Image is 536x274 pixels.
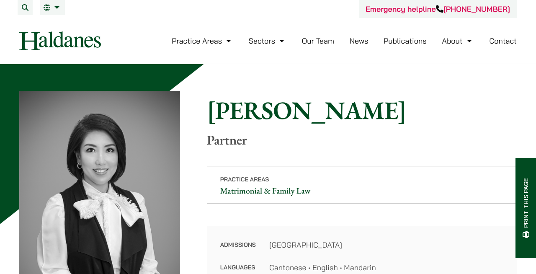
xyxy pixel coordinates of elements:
a: About [442,36,474,46]
a: Contact [489,36,517,46]
dd: [GEOGRAPHIC_DATA] [269,239,503,251]
p: Partner [207,132,517,148]
a: News [350,36,368,46]
a: Matrimonial & Family Law [220,185,311,196]
dt: Admissions [220,239,256,262]
a: Emergency helpline[PHONE_NUMBER] [366,4,510,14]
span: Practice Areas [220,176,269,183]
a: Our Team [302,36,334,46]
img: Logo of Haldanes [19,31,101,50]
a: Practice Areas [172,36,233,46]
a: Sectors [249,36,286,46]
a: EN [44,4,62,11]
dt: Languages [220,262,256,273]
h1: [PERSON_NAME] [207,95,517,125]
dd: Cantonese • English • Mandarin [269,262,503,273]
a: Publications [384,36,427,46]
